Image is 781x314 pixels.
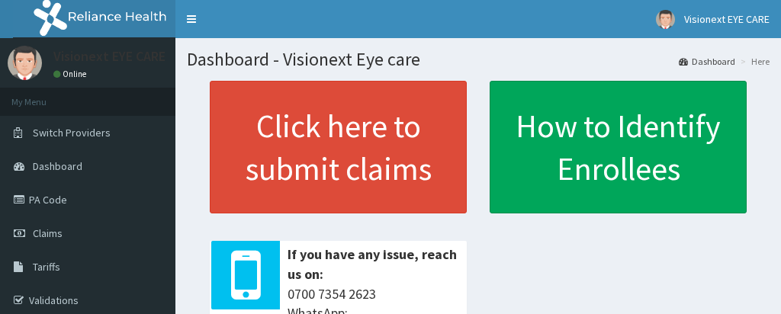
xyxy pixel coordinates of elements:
[679,55,735,68] a: Dashboard
[8,46,42,80] img: User Image
[33,126,111,139] span: Switch Providers
[210,81,467,213] a: Click here to submit claims
[288,245,457,283] b: If you have any issue, reach us on:
[53,69,90,79] a: Online
[737,55,770,68] li: Here
[684,12,770,26] span: Visionext EYE CARE
[33,159,82,173] span: Dashboard
[33,226,63,240] span: Claims
[53,50,166,63] p: Visionext EYE CARE
[656,10,675,29] img: User Image
[33,260,60,274] span: Tariffs
[187,50,770,69] h1: Dashboard - Visionext Eye care
[490,81,747,213] a: How to Identify Enrollees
